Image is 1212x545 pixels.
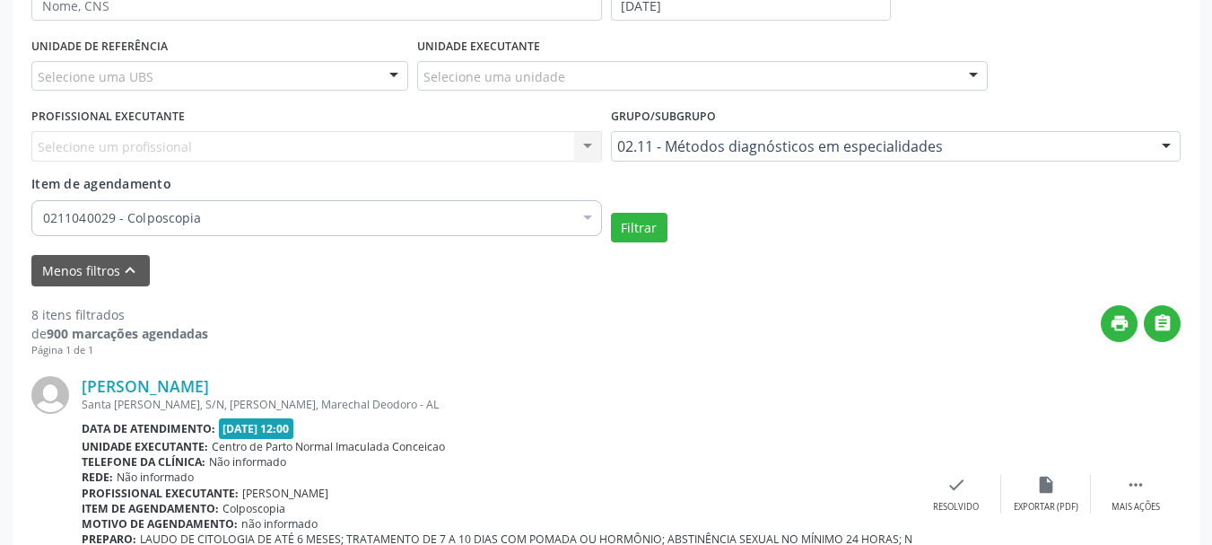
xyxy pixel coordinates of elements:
[47,325,208,342] strong: 900 marcações agendadas
[38,67,153,86] span: Selecione uma UBS
[82,439,208,454] b: Unidade executante:
[242,486,328,501] span: [PERSON_NAME]
[82,486,239,501] b: Profissional executante:
[417,33,540,61] label: UNIDADE EXECUTANTE
[82,470,113,485] b: Rede:
[946,475,966,495] i: check
[31,343,208,358] div: Página 1 de 1
[1126,475,1146,495] i: 
[120,260,140,280] i: keyboard_arrow_up
[611,213,667,243] button: Filtrar
[31,33,168,61] label: UNIDADE DE REFERÊNCIA
[611,103,716,131] label: Grupo/Subgrupo
[222,501,285,516] span: Colposcopia
[933,501,979,514] div: Resolvido
[117,470,194,485] span: Não informado
[31,376,69,414] img: img
[1153,313,1173,333] i: 
[31,255,150,286] button: Menos filtroskeyboard_arrow_up
[82,397,911,412] div: Santa [PERSON_NAME], S/N, [PERSON_NAME], Marechal Deodoro - AL
[219,418,294,439] span: [DATE] 12:00
[82,454,205,470] b: Telefone da clínica:
[241,516,318,532] span: não informado
[1101,305,1138,342] button: print
[82,516,238,532] b: Motivo de agendamento:
[1110,313,1129,333] i: print
[209,454,286,470] span: Não informado
[82,501,219,516] b: Item de agendamento:
[31,305,208,324] div: 8 itens filtrados
[423,67,565,86] span: Selecione uma unidade
[31,175,171,192] span: Item de agendamento
[43,209,572,227] span: 0211040029 - Colposcopia
[82,376,209,396] a: [PERSON_NAME]
[31,103,185,131] label: PROFISSIONAL EXECUTANTE
[1112,501,1160,514] div: Mais ações
[617,137,1145,155] span: 02.11 - Métodos diagnósticos em especialidades
[1014,501,1078,514] div: Exportar (PDF)
[1144,305,1181,342] button: 
[31,324,208,343] div: de
[1036,475,1056,495] i: insert_drive_file
[212,439,445,454] span: Centro de Parto Normal Imaculada Conceicao
[82,421,215,436] b: Data de atendimento:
